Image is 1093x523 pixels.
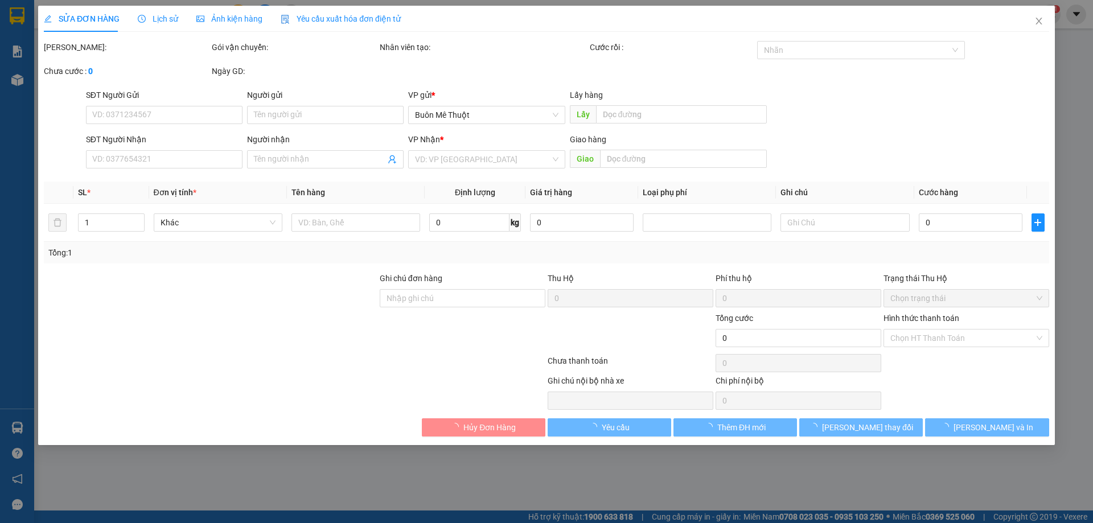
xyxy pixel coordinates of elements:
span: Ảnh kiện hàng [196,14,262,23]
span: loading [705,423,717,431]
span: Chọn trạng thái [890,290,1042,307]
div: Nhân viên tạo: [380,41,587,53]
div: Phí thu hộ [716,272,881,289]
div: [PERSON_NAME]: [44,41,209,53]
div: SĐT Người Gửi [86,89,243,101]
span: plus [1032,218,1043,227]
span: edit [44,15,52,23]
div: Chi phí nội bộ [716,374,881,392]
span: Lấy [570,105,596,123]
span: close [1034,17,1043,26]
div: Chưa cước : [44,65,209,77]
span: Thu Hộ [548,274,574,283]
span: Yêu cầu xuất hóa đơn điện tử [281,14,401,23]
li: VP [GEOGRAPHIC_DATA] (Hàng) [79,80,151,118]
div: Chưa thanh toán [546,355,714,374]
span: [PERSON_NAME] thay đổi [822,421,913,434]
label: Hình thức thanh toán [884,314,959,323]
span: Hủy Đơn Hàng [463,421,516,434]
span: Lịch sử [138,14,178,23]
th: Ghi chú [776,182,914,204]
div: Cước rồi : [590,41,755,53]
span: Buôn Mê Thuột [416,106,558,123]
button: plus [1032,213,1044,232]
div: SĐT Người Nhận [86,133,243,146]
th: Loại phụ phí [638,182,776,204]
span: Yêu cầu [602,421,630,434]
input: Dọc đường [596,105,767,123]
input: VD: Bàn, Ghế [291,213,420,232]
span: Khác [161,214,276,231]
button: Hủy Đơn Hàng [422,418,545,436]
span: Đơn vị tính [154,188,196,197]
b: 0 [88,67,93,76]
span: Định lượng [455,188,495,197]
span: Tổng cước [716,314,753,323]
div: Người gửi [247,89,404,101]
span: loading [589,423,602,431]
button: [PERSON_NAME] thay đổi [799,418,923,436]
span: user-add [388,155,397,164]
span: Thêm ĐH mới [717,421,766,434]
button: delete [48,213,67,232]
span: loading [451,423,463,431]
span: Cước hàng [919,188,958,197]
label: Ghi chú đơn hàng [380,274,442,283]
div: Ghi chú nội bộ nhà xe [548,374,713,392]
span: [PERSON_NAME] và In [954,421,1033,434]
span: picture [196,15,204,23]
div: VP gửi [409,89,565,101]
div: Gói vận chuyển: [212,41,377,53]
input: Ghi Chú [781,213,910,232]
button: Close [1023,6,1055,38]
li: VP Buôn Mê Thuột [6,80,79,93]
button: [PERSON_NAME] và In [926,418,1049,436]
span: SL [79,188,88,197]
input: Ghi chú đơn hàng [380,289,545,307]
span: Giao [570,150,600,168]
div: Tổng: 1 [48,246,422,259]
span: SỬA ĐƠN HÀNG [44,14,120,23]
span: Lấy hàng [570,90,603,100]
div: Người nhận [247,133,404,146]
button: Yêu cầu [548,418,671,436]
span: VP Nhận [409,135,441,144]
span: loading [810,423,822,431]
div: Ngày GD: [212,65,377,77]
img: icon [281,15,290,24]
span: Tên hàng [291,188,325,197]
span: clock-circle [138,15,146,23]
button: Thêm ĐH mới [673,418,797,436]
span: loading [941,423,954,431]
input: Dọc đường [600,150,767,168]
span: kg [509,213,521,232]
li: [GEOGRAPHIC_DATA] [6,6,165,67]
div: Trạng thái Thu Hộ [884,272,1049,285]
span: Giao hàng [570,135,606,144]
span: Giá trị hàng [530,188,572,197]
img: logo.jpg [6,6,46,46]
